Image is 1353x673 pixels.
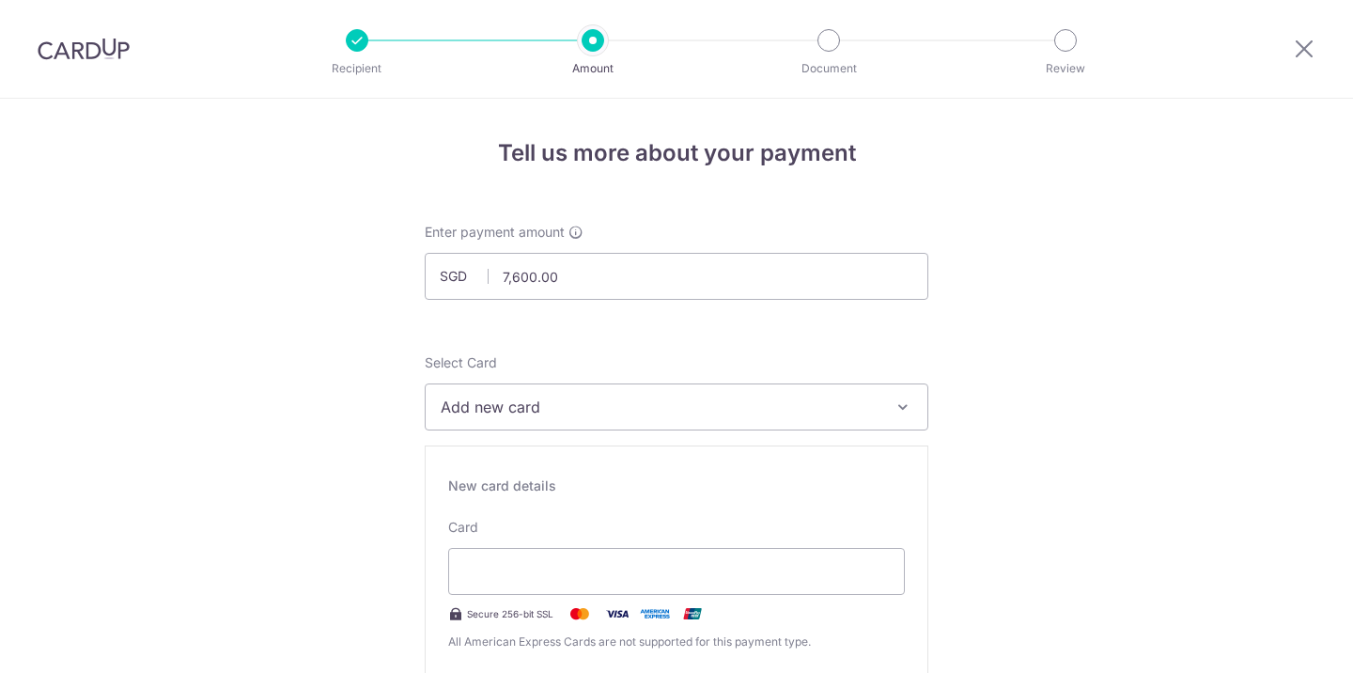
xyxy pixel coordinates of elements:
[464,560,889,583] iframe: Secure card payment input frame
[1232,617,1334,664] iframe: Opens a widget where you can find more information
[425,354,497,370] span: translation missing: en.payables.payment_networks.credit_card.summary.labels.select_card
[674,603,711,625] img: .alt.unionpay
[599,603,636,625] img: Visa
[38,38,130,60] img: CardUp
[425,383,928,430] button: Add new card
[440,267,489,286] span: SGD
[467,606,553,621] span: Secure 256-bit SSL
[448,633,905,651] span: All American Express Cards are not supported for this payment type.
[759,59,898,78] p: Document
[288,59,427,78] p: Recipient
[448,518,478,537] label: Card
[996,59,1135,78] p: Review
[425,253,928,300] input: 0.00
[636,603,674,625] img: .alt.amex
[425,223,565,242] span: Enter payment amount
[523,59,662,78] p: Amount
[425,136,928,170] h4: Tell us more about your payment
[561,603,599,625] img: Mastercard
[441,396,879,418] span: Add new card
[448,477,905,495] div: New card details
